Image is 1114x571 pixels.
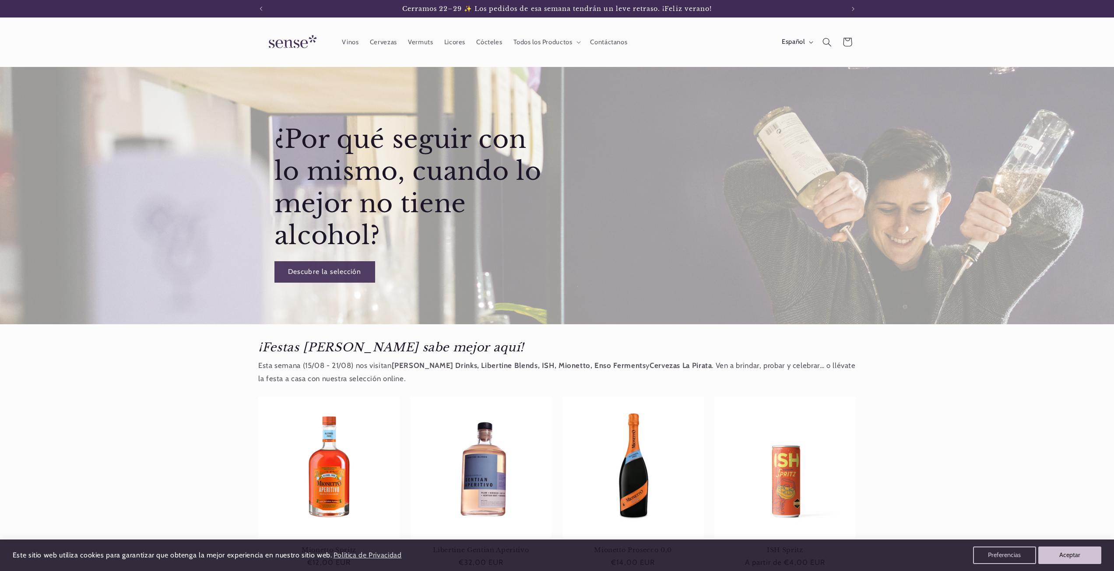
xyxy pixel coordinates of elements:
[258,340,524,354] em: ¡Festas [PERSON_NAME] sabe mejor aquí!
[332,548,403,563] a: Política de Privacidad (opens in a new tab)
[508,32,585,52] summary: Todos los Productos
[258,359,856,385] p: Esta semana (15/08 - 21/08) nos visitan y . Ven a brindar, probar y celebrar… o llévate la festa ...
[402,32,439,52] a: Vermuts
[1038,546,1101,564] button: Aceptar
[255,26,327,58] a: Sense
[650,361,712,370] strong: Cervezas La Pirata
[342,38,358,46] span: Vinos
[364,32,402,52] a: Cervezas
[258,30,324,55] img: Sense
[973,546,1036,564] button: Preferencias
[476,38,502,46] span: Cócteles
[392,361,646,370] strong: [PERSON_NAME] Drinks, Libertine Blends, ISH, Mionetto, Enso Ferments
[408,38,433,46] span: Vermuts
[402,5,712,13] span: Cerramos 22–29 ✨ Los pedidos de esa semana tendrán un leve retraso. ¡Feliz verano!
[585,32,633,52] a: Contáctanos
[590,38,627,46] span: Contáctanos
[370,38,397,46] span: Cervezas
[782,37,805,47] span: Español
[817,32,837,52] summary: Búsqueda
[513,38,573,46] span: Todos los Productos
[274,123,555,252] h2: ¿Por qué seguir con lo mismo, cuando lo mejor no tiene alcohol?
[471,32,508,52] a: Cócteles
[444,38,465,46] span: Licores
[337,32,364,52] a: Vinos
[13,551,332,559] span: Este sitio web utiliza cookies para garantizar que obtenga la mejor experiencia en nuestro sitio ...
[439,32,471,52] a: Licores
[274,261,375,283] a: Descubre la selección
[776,33,817,51] button: Español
